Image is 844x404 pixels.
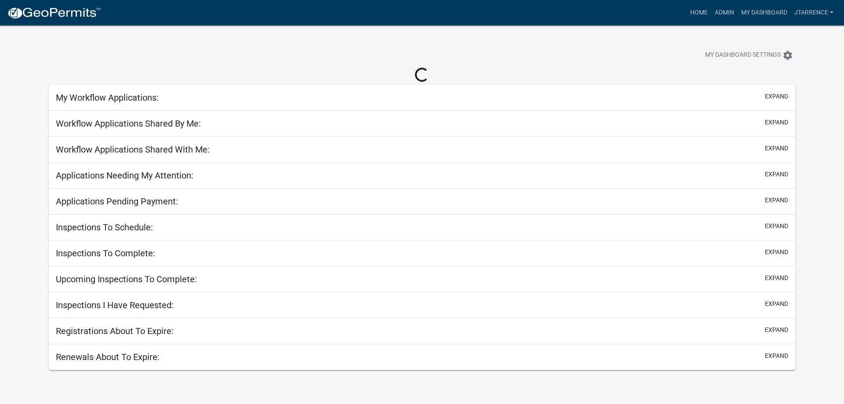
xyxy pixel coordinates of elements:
i: settings [782,50,793,61]
button: expand [765,92,788,101]
h5: Workflow Applications Shared By Me: [56,118,201,129]
a: Home [687,4,711,21]
h5: Applications Pending Payment: [56,196,178,207]
button: expand [765,351,788,360]
button: expand [765,273,788,283]
h5: My Workflow Applications: [56,92,159,103]
h5: Applications Needing My Attention: [56,170,193,181]
button: My Dashboard Settingssettings [698,47,800,64]
a: Admin [711,4,738,21]
a: jtarrence [791,4,837,21]
a: My Dashboard [738,4,791,21]
h5: Workflow Applications Shared With Me: [56,144,210,155]
button: expand [765,170,788,179]
h5: Renewals About To Expire: [56,352,160,362]
h5: Registrations About To Expire: [56,326,174,336]
button: expand [765,144,788,153]
span: My Dashboard Settings [705,50,781,61]
button: expand [765,196,788,205]
button: expand [765,222,788,231]
h5: Inspections I Have Requested: [56,300,174,310]
button: expand [765,325,788,335]
h5: Upcoming Inspections To Complete: [56,274,197,284]
button: expand [765,118,788,127]
h5: Inspections To Complete: [56,248,155,258]
button: expand [765,247,788,257]
h5: Inspections To Schedule: [56,222,153,233]
button: expand [765,299,788,309]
